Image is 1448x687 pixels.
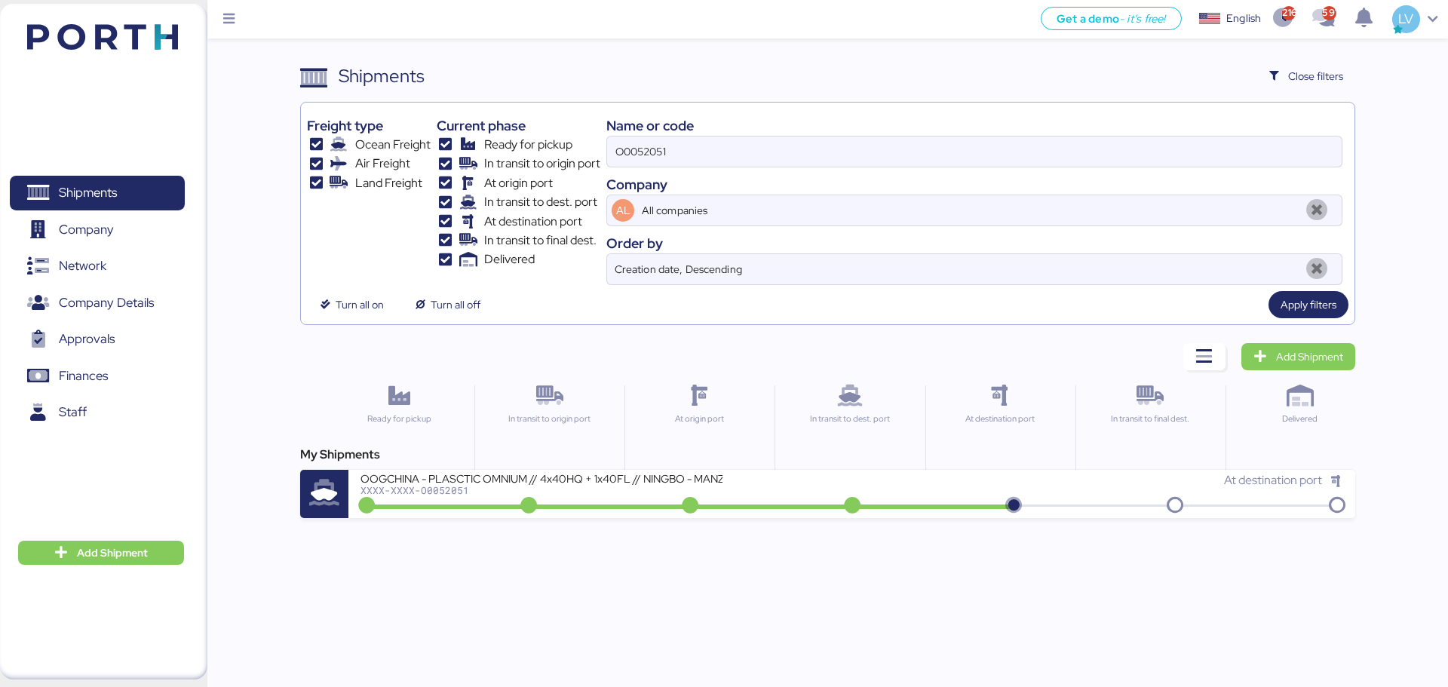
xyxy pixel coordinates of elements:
[10,249,185,284] a: Network
[216,7,242,32] button: Menu
[59,182,117,204] span: Shipments
[355,136,431,154] span: Ocean Freight
[10,176,185,210] a: Shipments
[606,233,1342,253] div: Order by
[484,155,600,173] span: In transit to origin port
[484,193,597,211] span: In transit to dest. port
[781,413,918,425] div: In transit to dest. port
[355,155,410,173] span: Air Freight
[10,212,185,247] a: Company
[1257,63,1355,90] button: Close filters
[639,195,1299,225] input: AL
[484,174,553,192] span: At origin port
[10,285,185,320] a: Company Details
[631,413,768,425] div: At origin port
[360,471,722,484] div: OOGCHINA - PLASCTIC OMNIUM // 4x40HQ + 1x40FL // NINGBO - MANZANILLO // HBL: GYSE2507059 MBL: COS...
[1398,9,1413,29] span: LV
[1224,472,1322,488] span: At destination port
[300,446,1354,464] div: My Shipments
[616,202,630,219] span: AL
[431,296,480,314] span: Turn all off
[360,485,722,495] div: XXXX-XXXX-O0052051
[18,541,184,565] button: Add Shipment
[402,291,492,318] button: Turn all off
[10,322,185,357] a: Approvals
[484,250,535,268] span: Delivered
[1232,413,1369,425] div: Delivered
[59,255,106,277] span: Network
[59,219,114,241] span: Company
[59,401,87,423] span: Staff
[307,115,430,136] div: Freight type
[1288,67,1343,85] span: Close filters
[77,544,148,562] span: Add Shipment
[59,292,154,314] span: Company Details
[10,358,185,393] a: Finances
[932,413,1069,425] div: At destination port
[484,232,597,250] span: In transit to final dest.
[1226,11,1261,26] div: English
[1276,348,1343,366] span: Add Shipment
[336,296,384,314] span: Turn all on
[606,115,1342,136] div: Name or code
[10,395,185,430] a: Staff
[307,291,396,318] button: Turn all on
[484,213,582,231] span: At destination port
[355,174,422,192] span: Land Freight
[1082,413,1219,425] div: In transit to final dest.
[484,136,572,154] span: Ready for pickup
[330,413,468,425] div: Ready for pickup
[59,328,115,350] span: Approvals
[59,365,108,387] span: Finances
[481,413,618,425] div: In transit to origin port
[606,174,1342,195] div: Company
[339,63,425,90] div: Shipments
[1269,291,1348,318] button: Apply filters
[437,115,600,136] div: Current phase
[1241,343,1355,370] a: Add Shipment
[1281,296,1336,314] span: Apply filters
